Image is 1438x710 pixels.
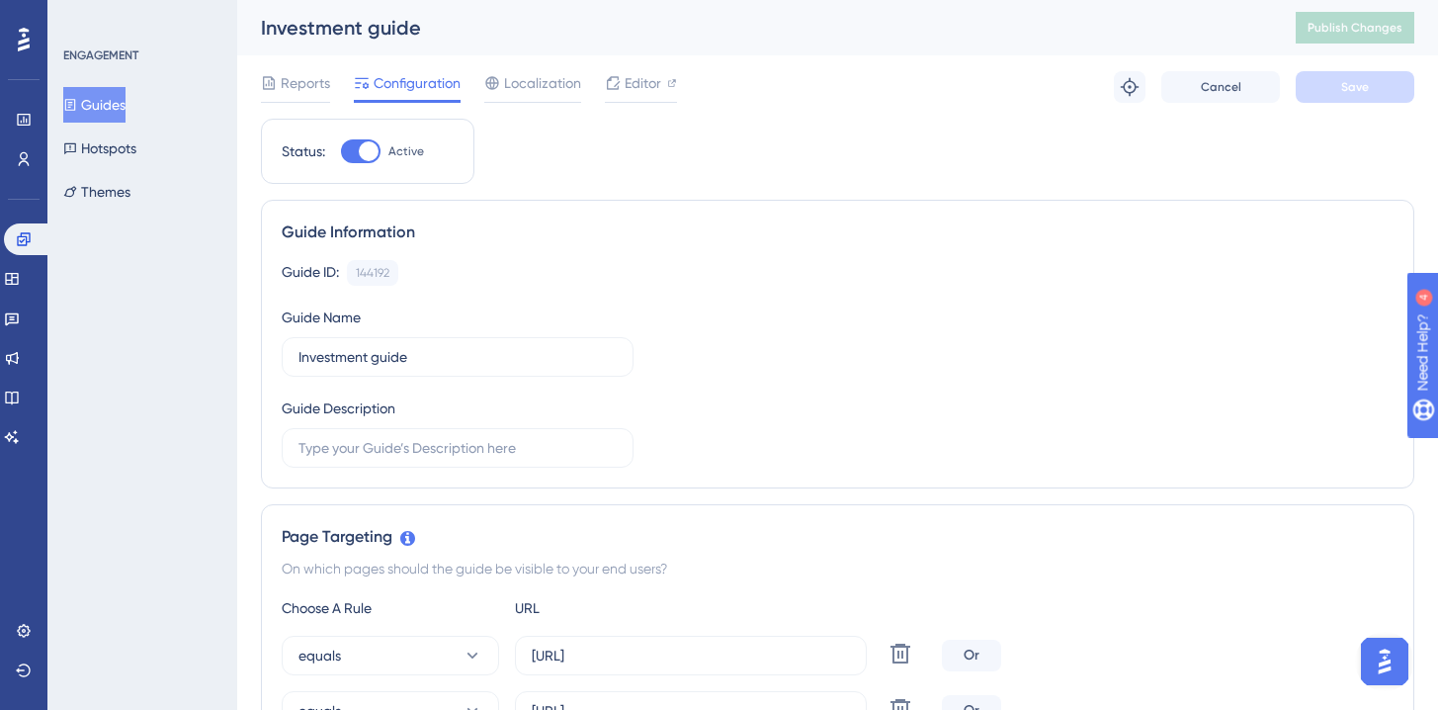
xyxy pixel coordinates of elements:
[282,306,361,329] div: Guide Name
[374,71,461,95] span: Configuration
[942,640,1001,671] div: Or
[1161,71,1280,103] button: Cancel
[282,636,499,675] button: equals
[63,174,130,210] button: Themes
[1296,12,1414,44] button: Publish Changes
[63,131,136,166] button: Hotspots
[282,557,1394,580] div: On which pages should the guide be visible to your end users?
[1296,71,1414,103] button: Save
[46,5,124,29] span: Need Help?
[388,143,424,159] span: Active
[1355,632,1414,691] iframe: UserGuiding AI Assistant Launcher
[298,437,617,459] input: Type your Guide’s Description here
[356,265,389,281] div: 144192
[261,14,1246,42] div: Investment guide
[63,87,126,123] button: Guides
[281,71,330,95] span: Reports
[282,221,1394,244] div: Guide Information
[282,525,1394,549] div: Page Targeting
[504,71,581,95] span: Localization
[515,596,732,620] div: URL
[63,47,138,63] div: ENGAGEMENT
[282,260,339,286] div: Guide ID:
[625,71,661,95] span: Editor
[532,645,850,666] input: yourwebsite.com/path
[1341,79,1369,95] span: Save
[298,346,617,368] input: Type your Guide’s Name here
[282,397,395,420] div: Guide Description
[282,596,499,620] div: Choose A Rule
[137,10,143,26] div: 4
[282,139,325,163] div: Status:
[298,644,341,667] span: equals
[1201,79,1241,95] span: Cancel
[1308,20,1402,36] span: Publish Changes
